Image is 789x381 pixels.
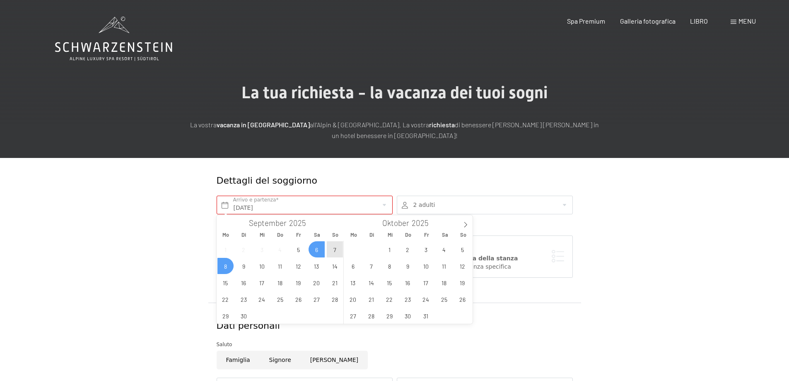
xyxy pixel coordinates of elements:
[345,291,361,307] span: Oktober 20, 2025
[217,274,234,291] span: September 15, 2025
[363,308,379,324] span: Oktober 28, 2025
[217,175,317,186] font: Dettagli del soggiorno
[345,258,361,274] span: Oktober 6, 2025
[290,291,306,307] span: September 26, 2025
[418,241,434,257] span: Oktober 3, 2025
[400,241,416,257] span: Oktober 2, 2025
[418,291,434,307] span: Oktober 24, 2025
[436,241,452,257] span: Oktober 4, 2025
[436,258,452,274] span: Oktober 11, 2025
[381,291,398,307] span: Oktober 22, 2025
[217,241,234,257] span: September 1, 2025
[326,232,344,238] span: So
[400,258,416,274] span: Oktober 9, 2025
[235,232,253,238] span: Di
[190,121,217,129] font: La vostra
[271,232,290,238] span: Do
[308,232,326,238] span: Sa
[409,218,437,228] input: Year
[327,241,343,257] span: September 7, 2025
[418,308,434,324] span: Oktober 31, 2025
[254,274,270,291] span: September 17, 2025
[345,274,361,291] span: Oktober 13, 2025
[363,274,379,291] span: Oktober 14, 2025
[454,274,471,291] span: Oktober 19, 2025
[418,258,434,274] span: Oktober 10, 2025
[217,121,310,129] font: vacanza in [GEOGRAPHIC_DATA]
[236,241,252,257] span: September 2, 2025
[217,291,234,307] span: September 22, 2025
[363,258,379,274] span: Oktober 7, 2025
[738,17,756,25] font: menu
[217,232,235,238] span: Mo
[436,291,452,307] span: Oktober 25, 2025
[400,308,416,324] span: Oktober 30, 2025
[254,291,270,307] span: September 24, 2025
[381,258,398,274] span: Oktober 8, 2025
[254,258,270,274] span: September 10, 2025
[399,232,417,238] span: Do
[272,241,288,257] span: September 4, 2025
[454,241,471,257] span: Oktober 5, 2025
[436,274,452,291] span: Oktober 18, 2025
[381,274,398,291] span: Oktober 15, 2025
[381,308,398,324] span: Oktober 29, 2025
[327,258,343,274] span: September 14, 2025
[272,274,288,291] span: September 18, 2025
[436,232,454,238] span: Sa
[290,274,306,291] span: September 19, 2025
[454,291,471,307] span: Oktober 26, 2025
[236,291,252,307] span: September 23, 2025
[249,219,287,227] span: September
[309,258,325,274] span: September 13, 2025
[363,291,379,307] span: Oktober 21, 2025
[327,274,343,291] span: September 21, 2025
[236,308,252,324] span: September 30, 2025
[290,258,306,274] span: September 12, 2025
[332,121,599,139] font: di benessere [PERSON_NAME] [PERSON_NAME] in un hotel benessere in [GEOGRAPHIC_DATA]!
[327,291,343,307] span: September 28, 2025
[454,258,471,274] span: Oktober 12, 2025
[363,232,381,238] span: Di
[400,274,416,291] span: Oktober 16, 2025
[309,291,325,307] span: September 27, 2025
[287,218,314,228] input: Year
[400,291,416,307] span: Oktober 23, 2025
[417,232,436,238] span: Fr
[345,232,363,238] span: Mo
[418,274,434,291] span: Oktober 17, 2025
[309,274,325,291] span: September 20, 2025
[310,121,429,129] font: all'Alpin & [GEOGRAPHIC_DATA]. La vostra
[381,241,398,257] span: Oktober 1, 2025
[382,219,409,227] span: Oktober
[236,274,252,291] span: September 16, 2025
[217,308,234,324] span: September 29, 2025
[217,342,232,347] font: Saluto
[217,258,234,274] span: September 8, 2025
[381,232,399,238] span: Mi
[290,232,308,238] span: Fr
[236,258,252,274] span: September 9, 2025
[690,17,708,25] a: LIBRO
[454,232,472,238] span: So
[620,17,676,25] a: Galleria fotografica
[429,121,455,129] font: richiesta
[217,320,280,331] font: Dati personali
[272,291,288,307] span: September 25, 2025
[253,232,271,238] span: Mi
[272,258,288,274] span: September 11, 2025
[290,241,306,257] span: September 5, 2025
[567,17,605,25] a: Spa Premium
[345,308,361,324] span: Oktober 27, 2025
[241,83,548,102] font: La tua richiesta - la vacanza dei tuoi sogni
[254,241,270,257] span: September 3, 2025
